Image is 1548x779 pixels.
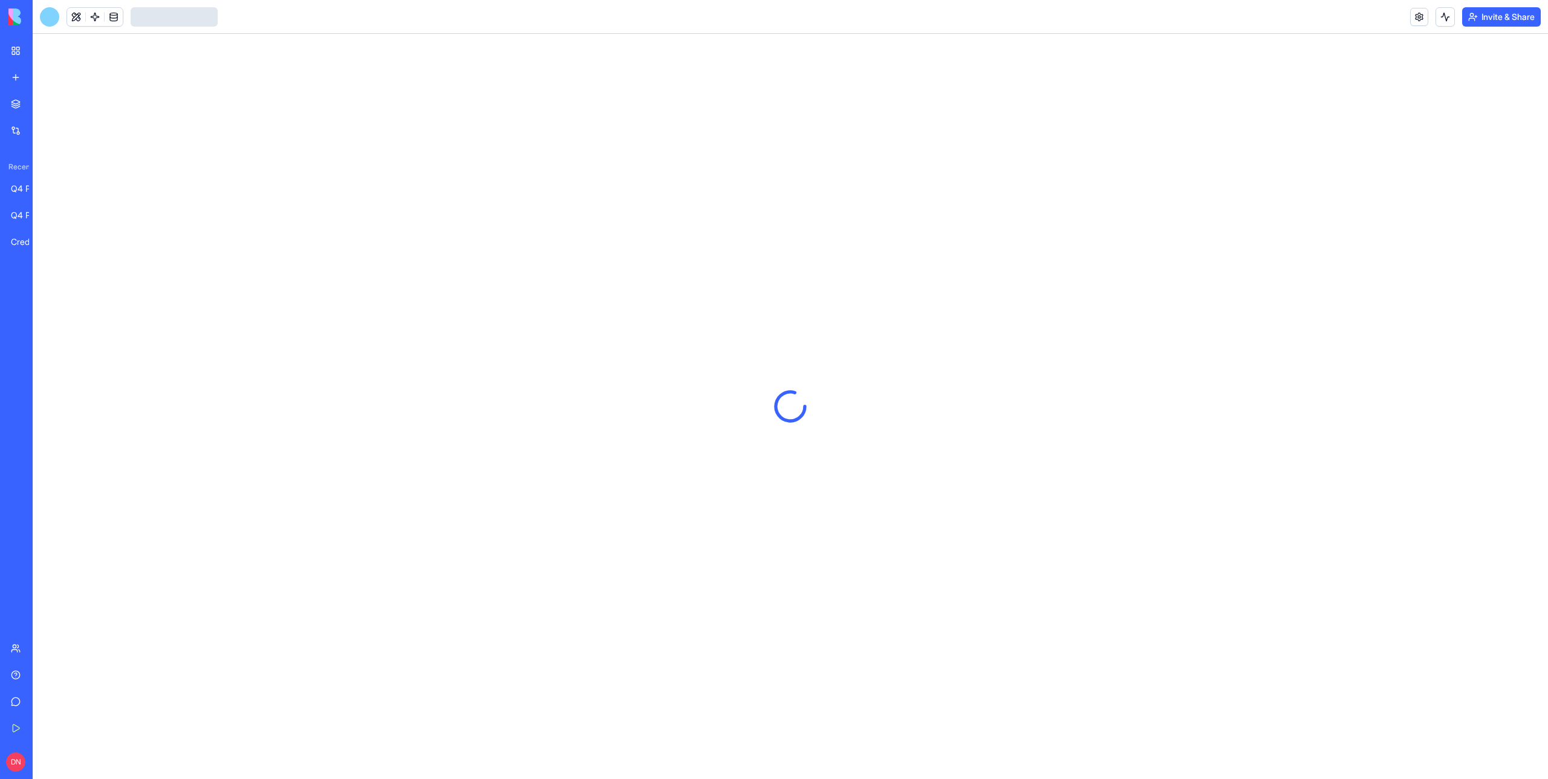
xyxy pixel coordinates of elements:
a: Q4 Project Tracker [4,203,52,227]
div: Credits Consumption Analytics [11,236,45,248]
div: Q4 Project Tracker [11,209,45,221]
a: Credits Consumption Analytics [4,230,52,254]
span: DN [6,752,25,772]
button: Invite & Share [1462,7,1541,27]
span: Recent [4,162,29,172]
a: Q4 Project Tracker [4,177,52,201]
div: Q4 Project Tracker [11,183,45,195]
img: logo [8,8,83,25]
